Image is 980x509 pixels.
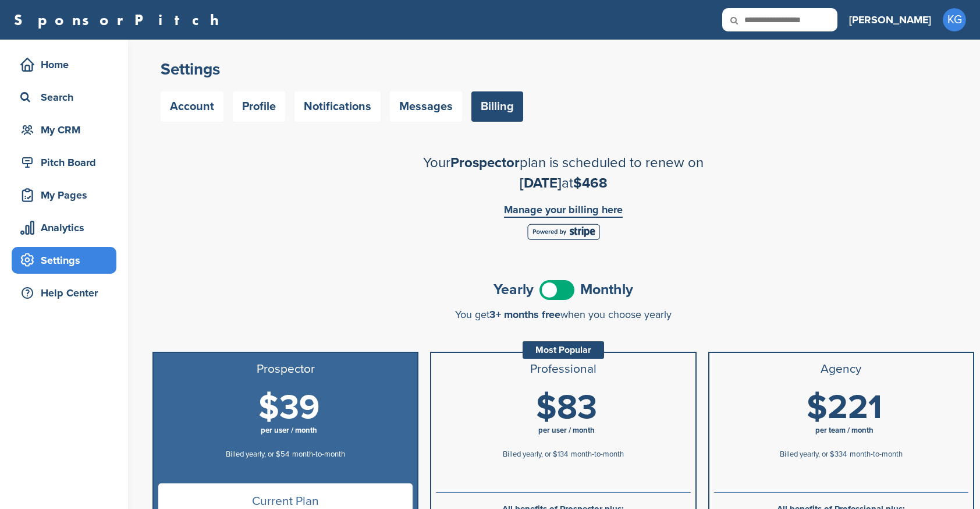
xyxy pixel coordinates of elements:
[503,450,568,459] span: Billed yearly, or $134
[815,426,874,435] span: per team / month
[292,450,345,459] span: month-to-month
[17,217,116,238] div: Analytics
[161,91,223,122] a: Account
[161,59,966,80] h2: Settings
[17,185,116,206] div: My Pages
[780,450,847,459] span: Billed yearly, or $334
[12,116,116,143] a: My CRM
[12,182,116,208] a: My Pages
[14,12,226,27] a: SponsorPitch
[152,309,974,320] div: You get when you choose yearly
[233,91,285,122] a: Profile
[17,54,116,75] div: Home
[158,362,413,376] h3: Prospector
[261,426,317,435] span: per user / month
[12,84,116,111] a: Search
[360,153,767,193] h2: Your plan is scheduled to renew on at
[17,250,116,271] div: Settings
[538,426,595,435] span: per user / month
[504,204,623,218] a: Manage your billing here
[527,224,600,240] img: Stripe
[12,149,116,176] a: Pitch Board
[12,247,116,274] a: Settings
[571,450,624,459] span: month-to-month
[523,341,604,359] div: Most Popular
[493,282,534,297] span: Yearly
[12,51,116,78] a: Home
[17,282,116,303] div: Help Center
[294,91,381,122] a: Notifications
[226,450,289,459] span: Billed yearly, or $54
[943,8,966,31] span: KG
[390,91,462,122] a: Messages
[17,87,116,108] div: Search
[580,282,633,297] span: Monthly
[450,154,520,171] span: Prospector
[807,387,882,428] span: $221
[12,280,116,306] a: Help Center
[536,387,597,428] span: $83
[471,91,523,122] a: Billing
[258,387,319,428] span: $39
[436,362,690,376] h3: Professional
[17,152,116,173] div: Pitch Board
[714,362,968,376] h3: Agency
[489,308,560,321] span: 3+ months free
[849,12,931,28] h3: [PERSON_NAME]
[849,7,931,33] a: [PERSON_NAME]
[12,214,116,241] a: Analytics
[520,175,562,192] span: [DATE]
[850,450,903,459] span: month-to-month
[573,175,608,192] span: $468
[17,119,116,140] div: My CRM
